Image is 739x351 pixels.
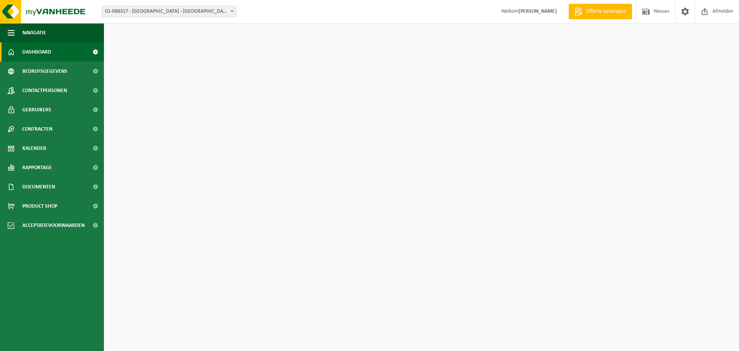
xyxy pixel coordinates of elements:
[22,139,46,158] span: Kalender
[102,6,236,17] span: 01-068317 - COREMONDIS CORNEILLIE NV - BRUGGE
[22,100,51,119] span: Gebruikers
[22,42,51,62] span: Dashboard
[22,216,85,235] span: Acceptatievoorwaarden
[584,8,628,15] span: Offerte aanvragen
[518,8,557,14] strong: [PERSON_NAME]
[568,4,632,19] a: Offerte aanvragen
[22,62,67,81] span: Bedrijfsgegevens
[22,81,67,100] span: Contactpersonen
[22,119,52,139] span: Contracten
[22,196,57,216] span: Product Shop
[22,23,46,42] span: Navigatie
[22,177,55,196] span: Documenten
[22,158,52,177] span: Rapportage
